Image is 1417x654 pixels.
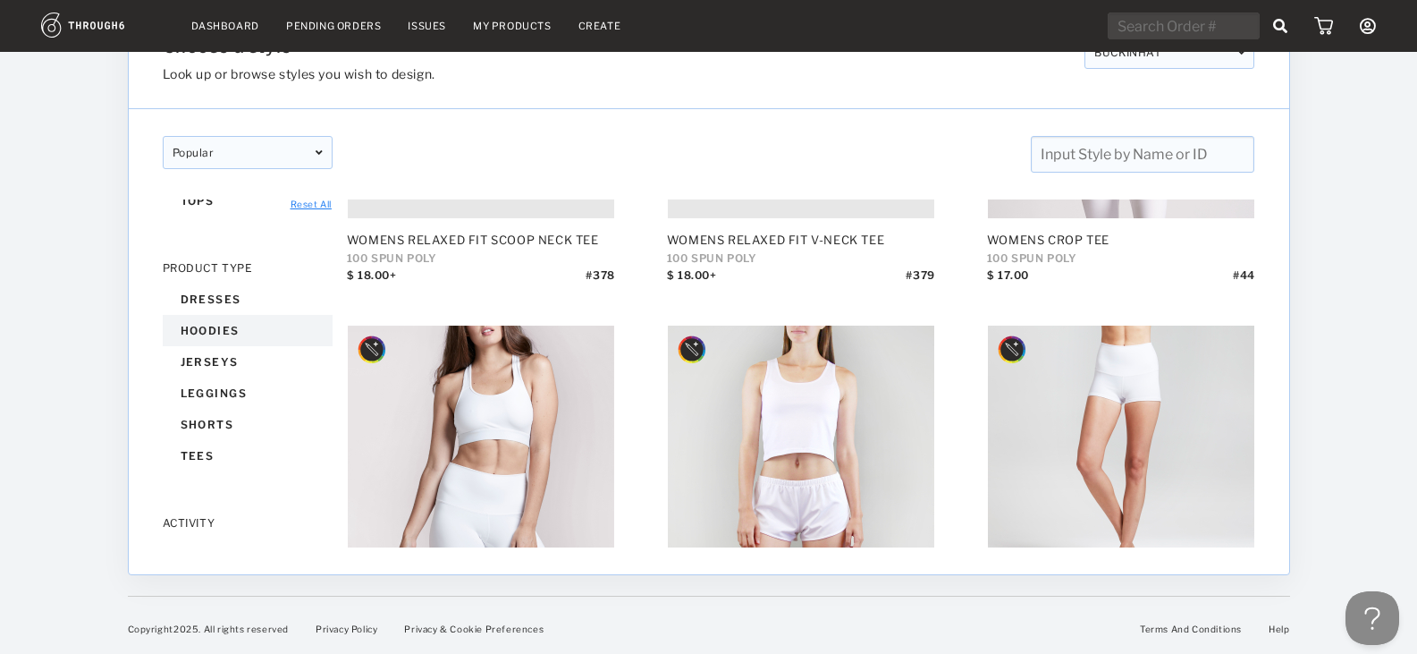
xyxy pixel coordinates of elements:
[667,233,935,247] div: Womens Relaxed Fit V-Neck Tee
[1031,136,1254,173] input: Input Style by Name or ID
[667,251,935,265] div: 100 SPUN POLY
[163,516,333,530] div: ACTIVITY
[988,326,1254,592] img: e26eb043-b290-41dc-b75a-8ff87b7a6905.jpg
[473,20,552,32] a: My Products
[286,20,381,32] a: Pending Orders
[163,378,333,409] div: leggings
[347,251,615,265] div: 100 SPUN POLY
[163,136,333,169] div: popular
[291,199,332,209] a: Reset All
[404,624,544,634] a: Privacy & Cookie Preferences
[906,268,934,295] div: # 379
[163,284,333,315] div: dresses
[163,66,1071,81] h3: Look up or browse styles you wish to design.
[667,268,717,295] div: $ 18.00+
[987,268,1029,295] div: $ 17.00
[1108,13,1260,39] input: Search Order #
[1345,591,1399,645] iframe: Toggle Customer Support
[163,185,333,217] div: tops
[191,20,259,32] a: Dashboard
[163,315,333,346] div: hoodies
[347,233,615,247] div: Womens Relaxed Fit Scoop Neck Tee
[357,335,387,365] img: style_designer_badgeMockup.svg
[586,268,614,295] div: # 378
[163,261,333,275] div: PRODUCT TYPE
[1084,36,1254,69] div: BUCKINHAT
[1269,624,1289,634] a: Help
[163,346,333,378] div: jerseys
[316,624,377,634] a: Privacy Policy
[668,326,934,592] img: c367a8e4-1d6f-4bd2-a4fa-aa8a352e1fba.jpg
[163,409,333,440] div: shorts
[41,13,164,38] img: logo.1c10ca64.svg
[677,335,707,365] img: style_designer_badgeMockup.svg
[987,251,1255,265] div: 100 SPUN POLY
[578,20,621,32] a: Create
[163,539,333,570] div: active
[987,233,1255,247] div: Womens Crop Tee
[1233,268,1255,295] div: # 44
[997,335,1027,365] img: style_designer_badgeMockup.svg
[1140,624,1242,634] a: Terms And Conditions
[163,440,333,471] div: tees
[128,624,289,634] span: Copyright 2025 . All rights reserved
[347,268,397,295] div: $ 18.00+
[408,20,446,32] a: Issues
[1314,17,1333,35] img: icon_cart.dab5cea1.svg
[348,326,614,592] img: 45921615-19c3-41fb-ae51-28e1b69c197c.jpg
